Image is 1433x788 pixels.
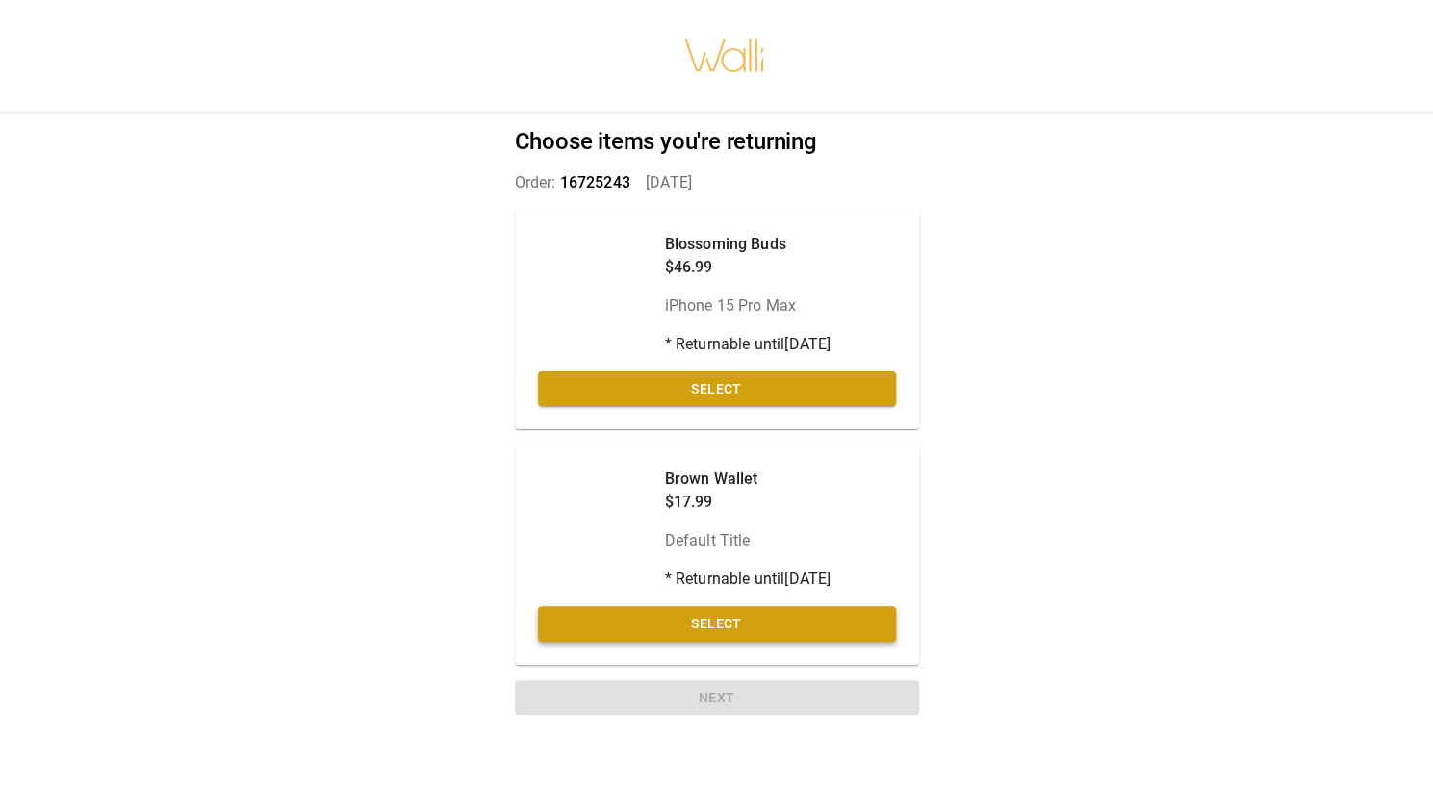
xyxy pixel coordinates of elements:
p: iPhone 15 Pro Max [665,294,832,318]
p: Order: [DATE] [515,171,919,194]
p: Brown Wallet [665,468,832,491]
button: Select [538,606,896,642]
span: 16725243 [560,173,630,191]
p: * Returnable until [DATE] [665,568,832,591]
p: $17.99 [665,491,832,514]
img: walli-inc.myshopify.com [683,14,766,97]
p: Default Title [665,529,832,552]
h2: Choose items you're returning [515,128,919,156]
p: * Returnable until [DATE] [665,333,832,356]
button: Select [538,371,896,407]
p: $46.99 [665,256,832,279]
p: Blossoming Buds [665,233,832,256]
